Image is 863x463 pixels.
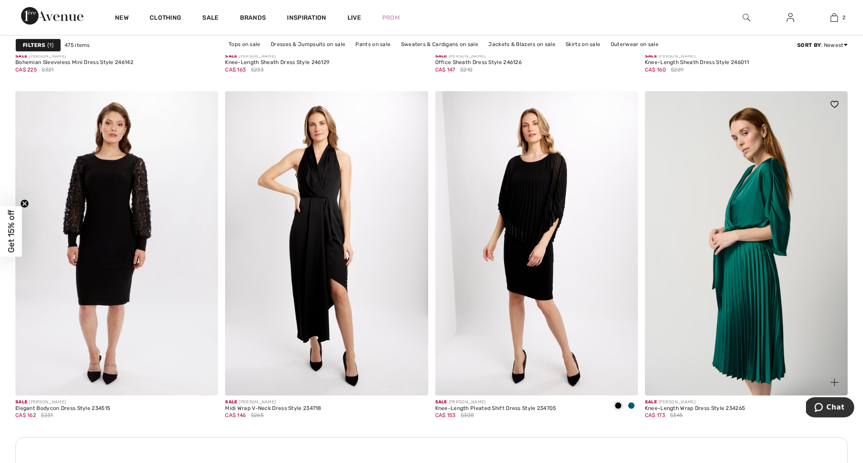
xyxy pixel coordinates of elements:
[115,14,129,23] a: New
[831,378,838,386] img: plus_v2.svg
[435,406,556,412] div: Knee-Length Pleated Shift Dress Style 234705
[150,14,181,23] a: Clothing
[806,397,854,419] iframe: Opens a widget where you can chat to one of our agents
[23,41,45,49] strong: Filters
[47,41,54,49] span: 1
[225,67,246,73] span: CA$ 163
[645,406,745,412] div: Knee-Length Wrap Dress Style 234265
[831,12,838,23] img: My Bag
[435,91,638,395] img: Knee-Length Pleated Shift Dress Style 234705. Black
[15,399,110,406] div: [PERSON_NAME]
[813,12,856,23] a: 2
[645,412,665,418] span: CA$ 173
[15,53,133,60] div: [PERSON_NAME]
[780,12,801,23] a: Sign In
[645,60,749,66] div: Knee-Length Sheath Dress Style 246011
[15,406,110,412] div: Elegant Bodycon Dress Style 234515
[671,66,684,74] span: $229
[842,14,845,21] span: 2
[831,101,838,108] img: heart_black_full.svg
[460,66,473,74] span: $210
[225,412,246,418] span: CA$ 146
[435,53,447,59] span: Sale
[435,67,455,73] span: CA$ 147
[484,39,560,50] a: Jackets & Blazers on sale
[225,53,329,60] div: [PERSON_NAME]
[435,399,447,405] span: Sale
[645,53,657,59] span: Sale
[645,53,749,60] div: [PERSON_NAME]
[797,41,848,49] div: : Newest
[225,53,237,59] span: Sale
[606,39,663,50] a: Outerwear on sale
[351,39,395,50] a: Pants on sale
[382,13,400,22] a: Prom
[645,67,666,73] span: CA$ 160
[225,91,428,395] img: Midi Wrap V-Neck Dress Style 234718. Black
[561,39,605,50] a: Skirts on sale
[287,14,326,23] span: Inspiration
[787,12,794,23] img: My Info
[743,12,750,23] img: search the website
[41,411,53,419] span: $231
[397,39,483,50] a: Sweaters & Cardigans on sale
[645,399,745,406] div: [PERSON_NAME]
[435,53,522,60] div: [PERSON_NAME]
[225,60,329,66] div: Knee-Length Sheath Dress Style 246129
[461,411,474,419] span: $305
[251,411,264,419] span: $265
[225,406,322,412] div: Midi Wrap V-Neck Dress Style 234718
[15,399,27,405] span: Sale
[20,199,29,208] button: Close teaser
[625,399,638,413] div: Alpine green
[15,60,133,66] div: Bohemian Sleeveless Mini Dress Style 246142
[645,399,657,405] span: Sale
[15,91,218,395] img: Elegant Bodycon Dress Style 234515. Black
[435,412,456,418] span: CA$ 153
[202,14,218,23] a: Sale
[64,41,90,49] span: 475 items
[435,399,556,406] div: [PERSON_NAME]
[266,39,350,50] a: Dresses & Jumpsuits on sale
[435,60,522,66] div: Office Sheath Dress Style 246126
[42,66,54,74] span: $321
[15,53,27,59] span: Sale
[21,7,83,25] img: 1ère Avenue
[224,39,265,50] a: Tops on sale
[15,67,37,73] span: CA$ 225
[240,14,266,23] a: Brands
[251,66,264,74] span: $233
[612,399,625,413] div: Black
[6,210,16,253] span: Get 15% off
[225,399,322,406] div: [PERSON_NAME]
[645,91,848,395] a: Knee-Length Wrap Dress Style 234265. True Emerald
[225,399,237,405] span: Sale
[15,412,36,418] span: CA$ 162
[347,13,361,22] a: Live
[670,411,683,419] span: $345
[797,42,821,48] strong: Sort By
